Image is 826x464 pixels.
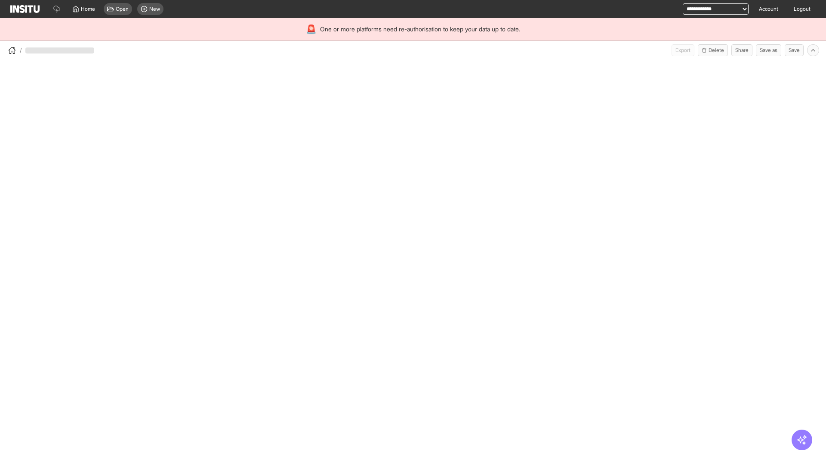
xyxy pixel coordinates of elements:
[672,44,694,56] button: Export
[20,46,22,55] span: /
[672,44,694,56] span: Can currently only export from Insights reports.
[698,44,728,56] button: Delete
[756,44,781,56] button: Save as
[306,23,317,35] div: 🚨
[116,6,129,12] span: Open
[785,44,804,56] button: Save
[7,45,22,55] button: /
[81,6,95,12] span: Home
[320,25,520,34] span: One or more platforms need re-authorisation to keep your data up to date.
[149,6,160,12] span: New
[731,44,752,56] button: Share
[10,5,40,13] img: Logo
